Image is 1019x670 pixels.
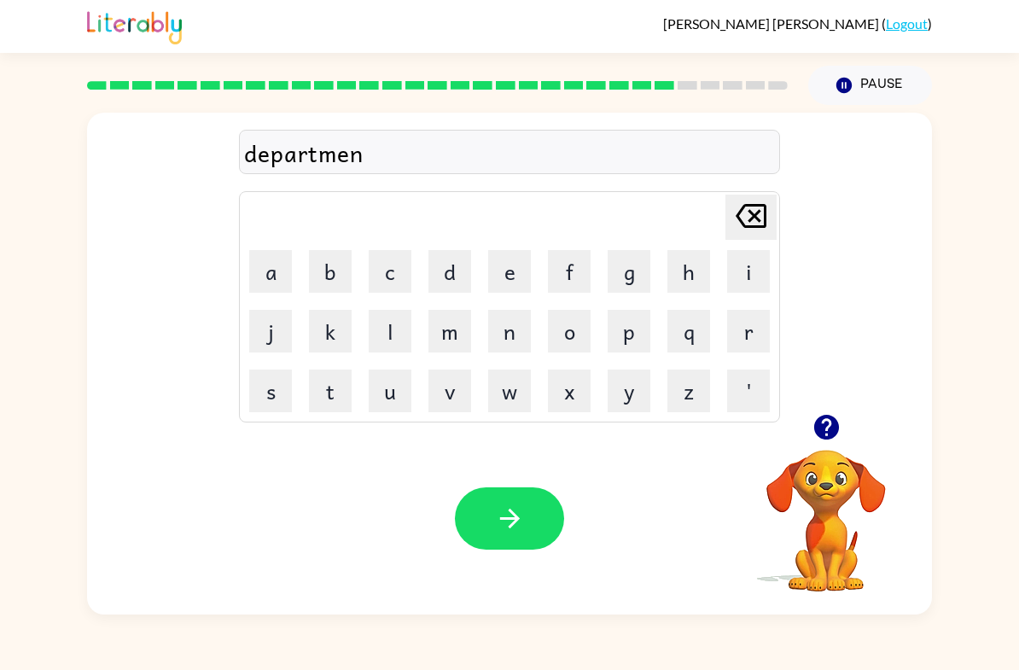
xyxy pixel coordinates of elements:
[488,250,531,293] button: e
[488,370,531,412] button: w
[244,135,775,171] div: departmen
[249,370,292,412] button: s
[663,15,882,32] span: [PERSON_NAME] [PERSON_NAME]
[428,250,471,293] button: d
[548,370,591,412] button: x
[369,370,411,412] button: u
[428,310,471,352] button: m
[727,370,770,412] button: '
[249,310,292,352] button: j
[608,250,650,293] button: g
[428,370,471,412] button: v
[667,250,710,293] button: h
[548,250,591,293] button: f
[369,310,411,352] button: l
[663,15,932,32] div: ( )
[87,7,182,44] img: Literably
[369,250,411,293] button: c
[608,310,650,352] button: p
[488,310,531,352] button: n
[309,310,352,352] button: k
[548,310,591,352] button: o
[727,310,770,352] button: r
[808,66,932,105] button: Pause
[886,15,928,32] a: Logout
[249,250,292,293] button: a
[667,310,710,352] button: q
[309,370,352,412] button: t
[309,250,352,293] button: b
[608,370,650,412] button: y
[741,423,911,594] video: Your browser must support playing .mp4 files to use Literably. Please try using another browser.
[667,370,710,412] button: z
[727,250,770,293] button: i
